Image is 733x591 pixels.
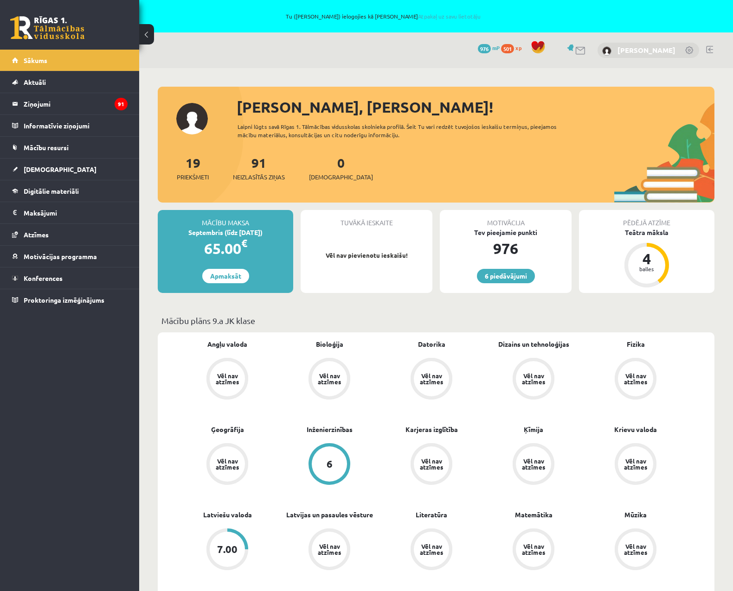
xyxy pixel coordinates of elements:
[316,373,342,385] div: Vēl nav atzīmes
[12,289,128,311] a: Proktoringa izmēģinājums
[12,159,128,180] a: [DEMOGRAPHIC_DATA]
[515,44,521,51] span: xp
[521,458,547,470] div: Vēl nav atzīmes
[478,44,500,51] a: 976 mP
[24,56,47,64] span: Sākums
[176,443,278,487] a: Vēl nav atzīmes
[12,50,128,71] a: Sākums
[521,543,547,555] div: Vēl nav atzīmes
[633,266,661,272] div: balles
[482,528,585,572] a: Vēl nav atzīmes
[585,358,687,401] a: Vēl nav atzīmes
[617,45,675,55] a: [PERSON_NAME]
[585,443,687,487] a: Vēl nav atzīmes
[521,373,547,385] div: Vēl nav atzīmes
[316,339,343,349] a: Bioloģija
[237,96,714,118] div: [PERSON_NAME], [PERSON_NAME]!
[24,202,128,223] legend: Maksājumi
[309,154,373,182] a: 0[DEMOGRAPHIC_DATA]
[440,237,572,260] div: 976
[24,230,49,239] span: Atzīmes
[12,246,128,267] a: Motivācijas programma
[278,443,380,487] a: 6
[241,236,247,250] span: €
[12,115,128,136] a: Informatīvie ziņojumi
[614,425,657,434] a: Krievu valoda
[380,358,482,401] a: Vēl nav atzīmes
[405,425,458,434] a: Karjeras izglītība
[316,543,342,555] div: Vēl nav atzīmes
[440,228,572,237] div: Tev pieejamie punkti
[177,154,209,182] a: 19Priekšmeti
[24,252,97,261] span: Motivācijas programma
[579,228,714,289] a: Teātra māksla 4 balles
[10,16,84,39] a: Rīgas 1. Tālmācības vidusskola
[623,543,649,555] div: Vēl nav atzīmes
[24,165,96,173] span: [DEMOGRAPHIC_DATA]
[12,224,128,245] a: Atzīmes
[478,44,491,53] span: 976
[278,358,380,401] a: Vēl nav atzīmes
[482,443,585,487] a: Vēl nav atzīmes
[217,544,238,554] div: 7.00
[380,443,482,487] a: Vēl nav atzīmes
[309,172,373,182] span: [DEMOGRAPHIC_DATA]
[418,458,444,470] div: Vēl nav atzīmes
[327,459,333,469] div: 6
[501,44,514,53] span: 501
[627,339,645,349] a: Fizika
[158,210,293,228] div: Mācību maksa
[214,458,240,470] div: Vēl nav atzīmes
[416,510,447,520] a: Literatūra
[418,543,444,555] div: Vēl nav atzīmes
[176,528,278,572] a: 7.00
[579,228,714,237] div: Teātra māksla
[238,122,572,139] div: Laipni lūgts savā Rīgas 1. Tālmācības vidusskolas skolnieka profilā. Šeit Tu vari redzēt tuvojošo...
[115,98,128,110] i: 91
[24,93,128,114] legend: Ziņojumi
[12,71,128,93] a: Aktuāli
[158,228,293,237] div: Septembris (līdz [DATE])
[211,425,244,434] a: Ģeogrāfija
[579,210,714,228] div: Pēdējā atzīme
[12,180,128,202] a: Digitālie materiāli
[202,269,249,283] a: Apmaksāt
[418,373,444,385] div: Vēl nav atzīmes
[623,458,649,470] div: Vēl nav atzīmes
[233,154,285,182] a: 91Neizlasītās ziņas
[524,425,543,434] a: Ķīmija
[418,13,481,20] a: Atpakaļ uz savu lietotāju
[177,172,209,182] span: Priekšmeti
[633,251,661,266] div: 4
[233,172,285,182] span: Neizlasītās ziņas
[107,13,660,19] span: Tu ([PERSON_NAME]) ielogojies kā [PERSON_NAME]
[585,528,687,572] a: Vēl nav atzīmes
[301,210,432,228] div: Tuvākā ieskaite
[24,115,128,136] legend: Informatīvie ziņojumi
[207,339,247,349] a: Angļu valoda
[24,78,46,86] span: Aktuāli
[418,339,445,349] a: Datorika
[203,510,252,520] a: Latviešu valoda
[12,267,128,289] a: Konferences
[492,44,500,51] span: mP
[24,143,69,152] span: Mācību resursi
[501,44,526,51] a: 501 xp
[24,296,104,304] span: Proktoringa izmēģinājums
[12,93,128,114] a: Ziņojumi91
[477,269,535,283] a: 6 piedāvājumi
[602,46,611,56] img: Karolīna Kalve
[214,373,240,385] div: Vēl nav atzīmes
[515,510,553,520] a: Matemātika
[176,358,278,401] a: Vēl nav atzīmes
[161,314,711,327] p: Mācību plāns 9.a JK klase
[482,358,585,401] a: Vēl nav atzīmes
[278,528,380,572] a: Vēl nav atzīmes
[286,510,373,520] a: Latvijas un pasaules vēsture
[24,187,79,195] span: Digitālie materiāli
[24,274,63,282] span: Konferences
[307,425,353,434] a: Inženierzinības
[440,210,572,228] div: Motivācija
[623,373,649,385] div: Vēl nav atzīmes
[624,510,647,520] a: Mūzika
